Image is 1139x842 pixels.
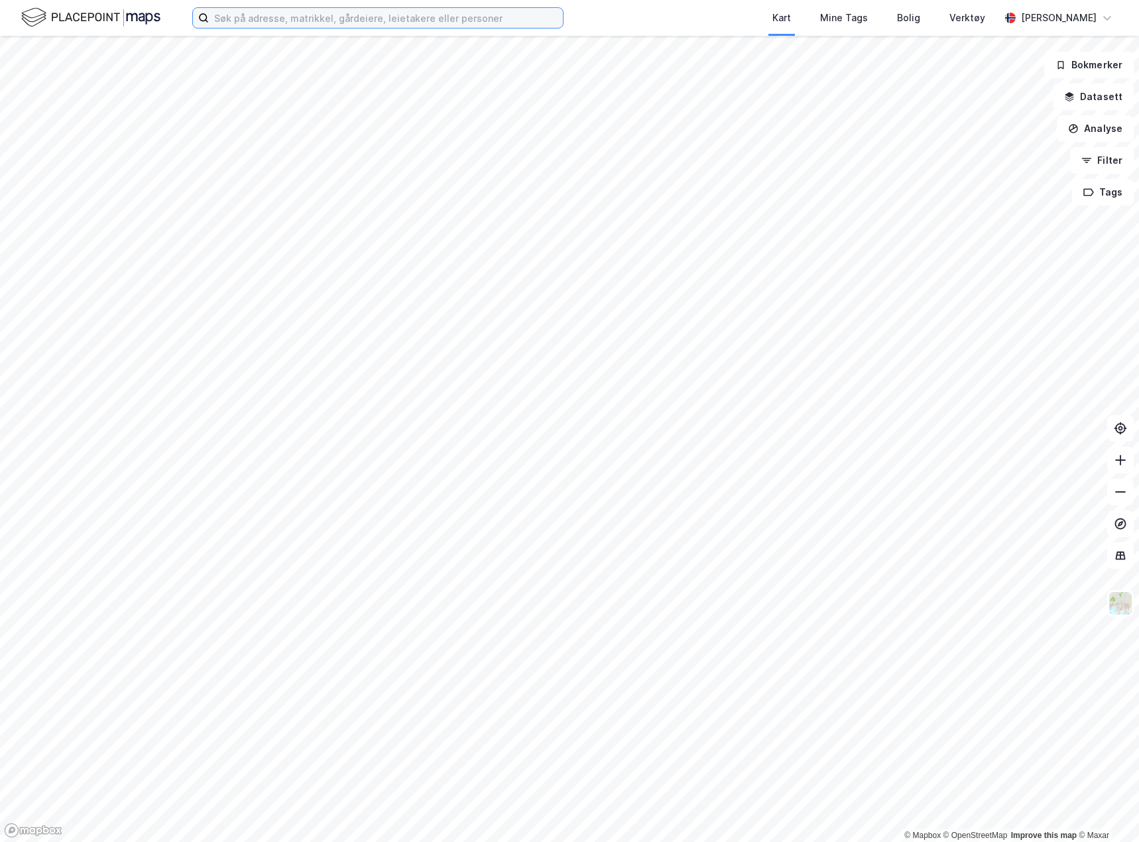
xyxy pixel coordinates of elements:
[772,10,791,26] div: Kart
[1073,778,1139,842] div: Kontrollprogram for chat
[1108,591,1133,616] img: Z
[1044,52,1134,78] button: Bokmerker
[897,10,920,26] div: Bolig
[904,831,941,840] a: Mapbox
[820,10,868,26] div: Mine Tags
[1053,84,1134,110] button: Datasett
[1057,115,1134,142] button: Analyse
[209,8,563,28] input: Søk på adresse, matrikkel, gårdeiere, leietakere eller personer
[1072,179,1134,206] button: Tags
[21,6,160,29] img: logo.f888ab2527a4732fd821a326f86c7f29.svg
[4,823,62,838] a: Mapbox homepage
[1021,10,1097,26] div: [PERSON_NAME]
[1073,778,1139,842] iframe: Chat Widget
[1070,147,1134,174] button: Filter
[1011,831,1077,840] a: Improve this map
[949,10,985,26] div: Verktøy
[943,831,1008,840] a: OpenStreetMap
